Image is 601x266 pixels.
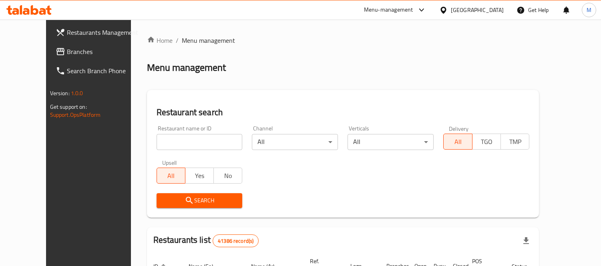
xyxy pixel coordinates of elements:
div: Menu-management [364,5,413,15]
span: All [160,170,182,182]
h2: Menu management [147,61,226,74]
h2: Restaurants list [153,234,259,247]
span: All [447,136,469,148]
a: Support.OpsPlatform [50,110,101,120]
span: TMP [504,136,526,148]
button: No [213,168,242,184]
div: Export file [517,231,536,250]
li: / [176,36,179,45]
input: Search for restaurant name or ID.. [157,134,243,150]
label: Delivery [449,126,469,131]
span: Version: [50,88,70,98]
nav: breadcrumb [147,36,539,45]
a: Search Branch Phone [49,61,147,80]
h2: Restaurant search [157,106,530,118]
span: Yes [189,170,211,182]
button: All [443,134,472,150]
div: [GEOGRAPHIC_DATA] [451,6,504,14]
span: Get support on: [50,102,87,112]
button: TMP [500,134,529,150]
span: Search [163,196,236,206]
a: Restaurants Management [49,23,147,42]
button: Search [157,193,243,208]
span: No [217,170,239,182]
span: Search Branch Phone [67,66,140,76]
span: Menu management [182,36,235,45]
button: TGO [472,134,501,150]
a: Home [147,36,173,45]
div: Total records count [213,234,259,247]
button: All [157,168,185,184]
div: All [252,134,338,150]
span: 1.0.0 [71,88,83,98]
span: M [587,6,591,14]
span: Restaurants Management [67,28,140,37]
button: Yes [185,168,214,184]
span: 41386 record(s) [213,237,258,245]
div: All [348,134,434,150]
label: Upsell [162,160,177,165]
span: TGO [476,136,498,148]
span: Branches [67,47,140,56]
a: Branches [49,42,147,61]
